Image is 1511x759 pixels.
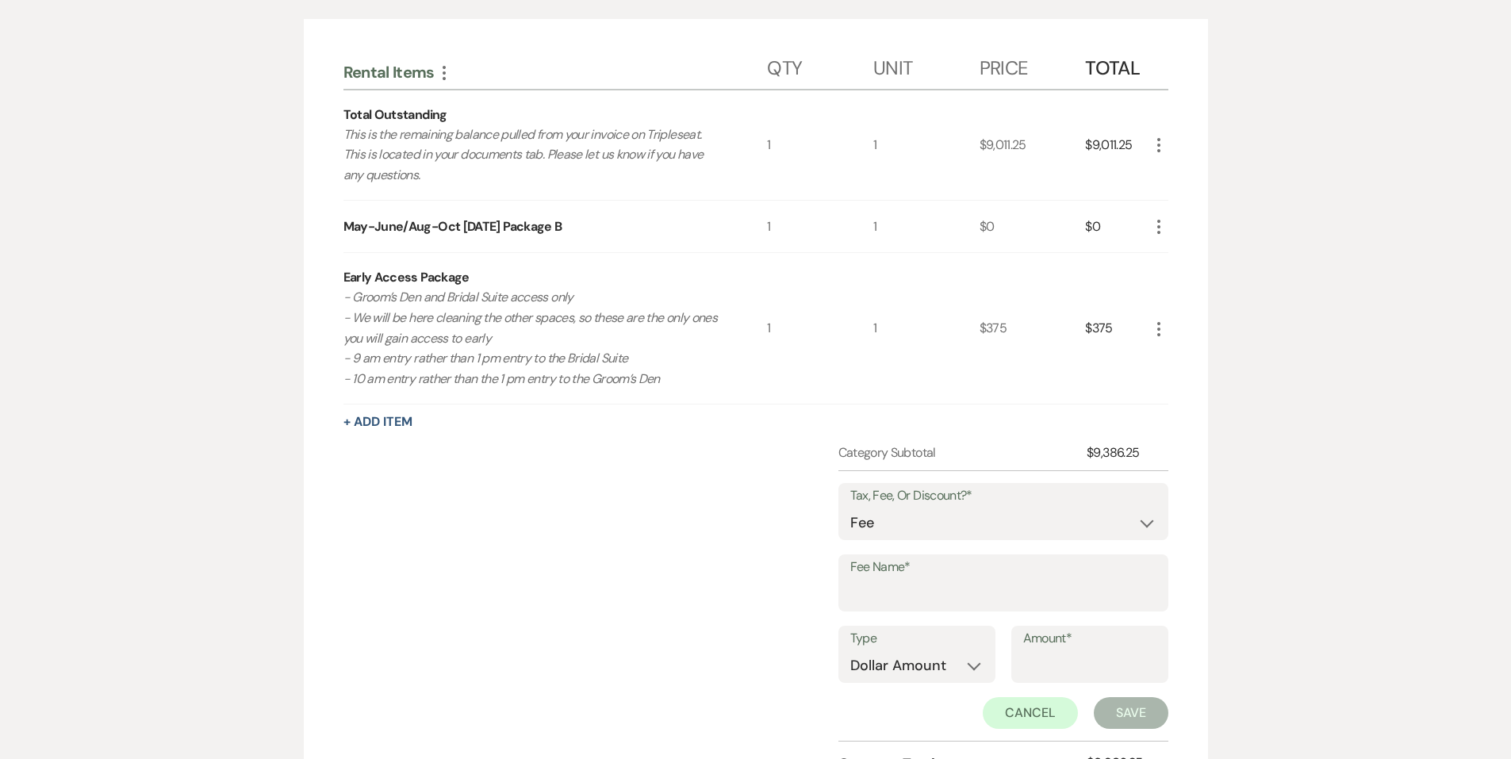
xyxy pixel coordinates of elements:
[343,125,725,186] p: This is the remaining balance pulled from your invoice on Tripleseat. This is located in your doc...
[980,253,1086,404] div: $375
[850,485,1156,508] label: Tax, Fee, Or Discount?*
[983,697,1078,729] button: Cancel
[1087,443,1149,462] div: $9,386.25
[1085,253,1149,404] div: $375
[1085,41,1149,89] div: Total
[873,90,980,201] div: 1
[873,201,980,252] div: 1
[1085,90,1149,201] div: $9,011.25
[1085,201,1149,252] div: $0
[767,253,873,404] div: 1
[980,201,1086,252] div: $0
[873,253,980,404] div: 1
[767,90,873,201] div: 1
[980,90,1086,201] div: $9,011.25
[1094,697,1168,729] button: Save
[850,556,1156,579] label: Fee Name*
[850,627,984,650] label: Type
[343,62,768,82] div: Rental Items
[1023,627,1156,650] label: Amount*
[343,268,470,287] div: Early Access Package
[343,287,725,389] p: - Groom’s Den and Bridal Suite access only - We will be here cleaning the other spaces, so these ...
[343,105,447,125] div: Total Outstanding
[343,217,562,236] div: May-June/Aug-Oct [DATE] Package B
[343,416,412,428] button: + Add Item
[838,443,1087,462] div: Category Subtotal
[767,41,873,89] div: Qty
[873,41,980,89] div: Unit
[980,41,1086,89] div: Price
[767,201,873,252] div: 1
